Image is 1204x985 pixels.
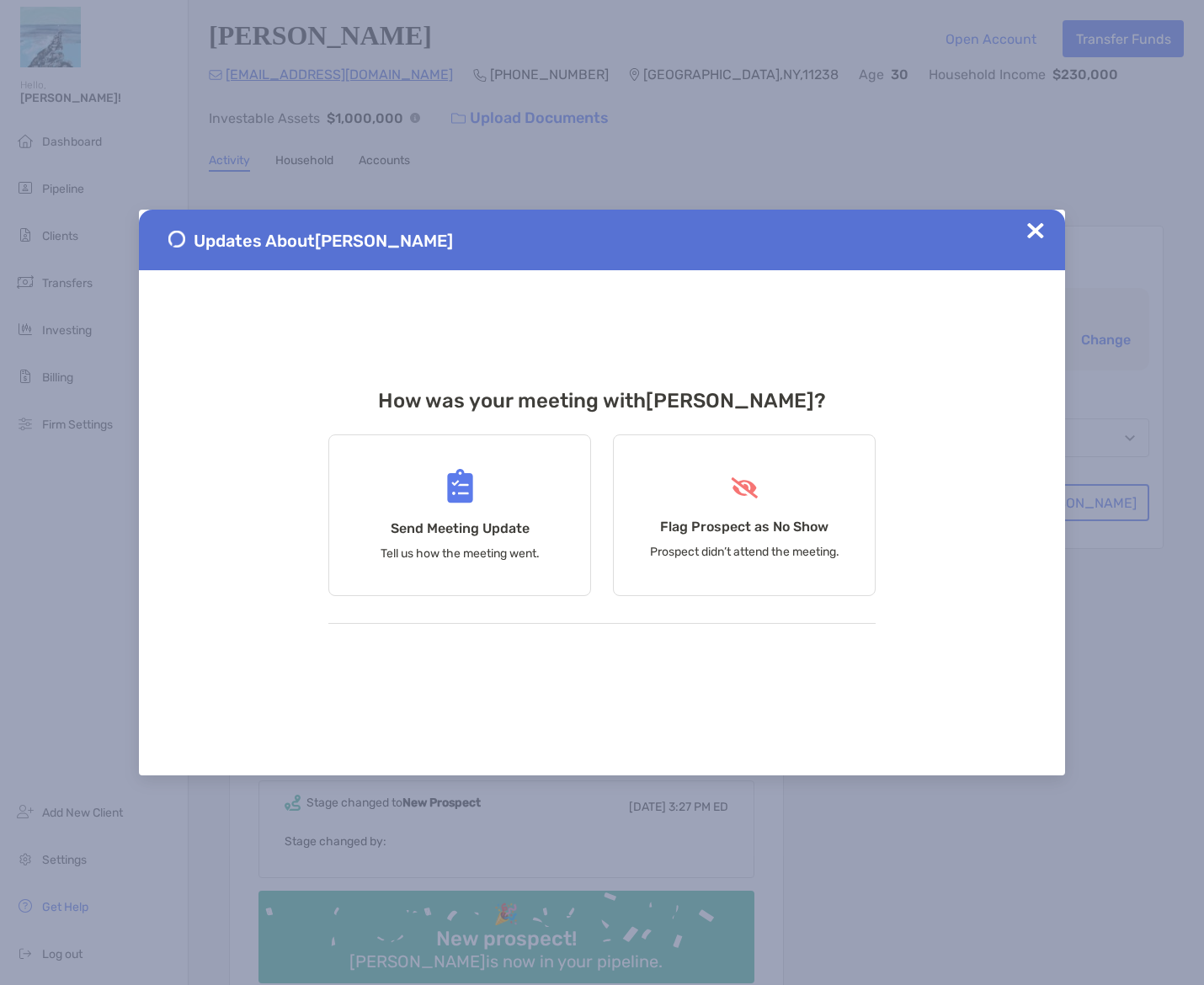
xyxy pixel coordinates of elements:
span: Updates About [PERSON_NAME] [194,231,453,251]
h4: Send Meeting Update [391,520,530,536]
h3: How was your meeting with [PERSON_NAME] ? [328,389,876,413]
p: Tell us how the meeting went. [381,546,540,561]
img: Close Updates Zoe [1027,222,1044,239]
img: Send Meeting Update 1 [168,231,185,248]
img: Flag Prospect as No Show [729,477,760,498]
h4: Flag Prospect as No Show [660,519,828,535]
img: Send Meeting Update [447,469,473,503]
p: Prospect didn’t attend the meeting. [650,545,839,559]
